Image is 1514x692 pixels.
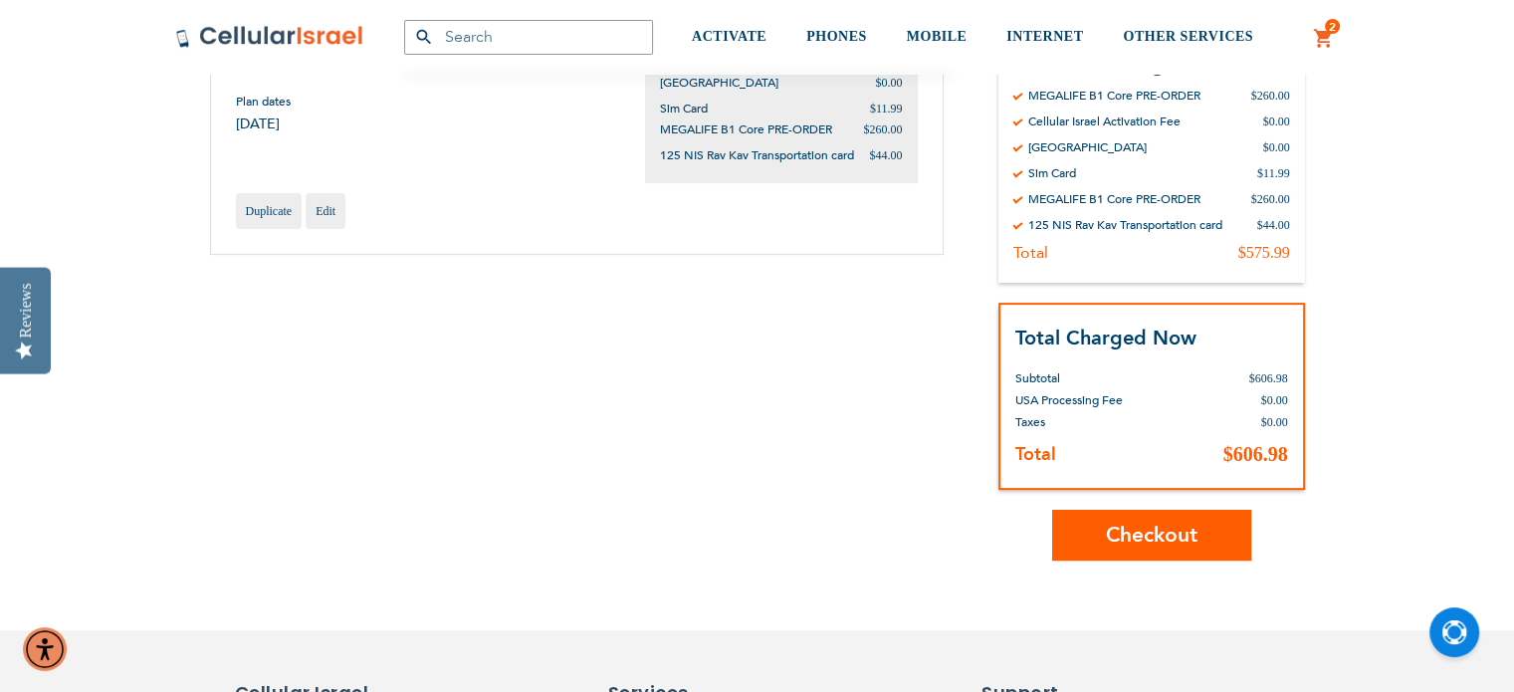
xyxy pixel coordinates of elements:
[1329,19,1336,35] span: 2
[806,29,867,44] span: PHONES
[1313,27,1335,51] a: 2
[1261,393,1288,407] span: $0.00
[692,29,766,44] span: ACTIVATE
[1123,29,1253,44] span: OTHER SERVICES
[1052,510,1251,561] button: Checkout
[1028,88,1200,104] div: MEGALIFE B1 Core PRE-ORDER
[175,25,364,49] img: Cellular Israel Logo
[316,204,335,218] span: Edit
[23,627,67,671] div: Accessibility Menu
[1013,243,1048,263] div: Total
[1223,443,1288,465] span: $606.98
[1257,217,1290,233] div: $44.00
[660,147,854,163] span: 125 NIS Rav Kav Transportation card
[660,101,708,116] span: Sim Card
[1251,191,1290,207] div: $260.00
[17,283,35,338] div: Reviews
[1015,392,1123,408] span: USA Processing Fee
[907,29,968,44] span: MOBILE
[1028,114,1181,129] div: Cellular Israel Activation Fee
[1015,442,1056,467] strong: Total
[1015,352,1186,389] th: Subtotal
[404,20,653,55] input: Search
[1015,325,1196,351] strong: Total Charged Now
[306,193,345,229] a: Edit
[1261,415,1288,429] span: $0.00
[1028,217,1222,233] div: 125 NIS Rav Kav Transportation card
[1238,243,1290,263] div: $575.99
[1028,165,1076,181] div: Sim Card
[660,121,832,137] span: MEGALIFE B1 Core PRE-ORDER
[1028,139,1147,155] div: [GEOGRAPHIC_DATA]
[236,193,303,229] a: Duplicate
[660,75,778,91] span: [GEOGRAPHIC_DATA]
[1015,411,1186,433] th: Taxes
[870,148,903,162] span: $44.00
[1257,165,1290,181] div: $11.99
[1263,114,1290,129] div: $0.00
[1028,191,1200,207] div: MEGALIFE B1 Core PRE-ORDER
[1106,521,1197,550] span: Checkout
[236,94,291,110] span: Plan dates
[1263,139,1290,155] div: $0.00
[870,102,903,115] span: $11.99
[1249,371,1288,385] span: $606.98
[864,122,903,136] span: $260.00
[876,76,903,90] span: $0.00
[246,204,293,218] span: Duplicate
[1006,29,1083,44] span: INTERNET
[1251,88,1290,104] div: $260.00
[236,115,291,133] span: [DATE]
